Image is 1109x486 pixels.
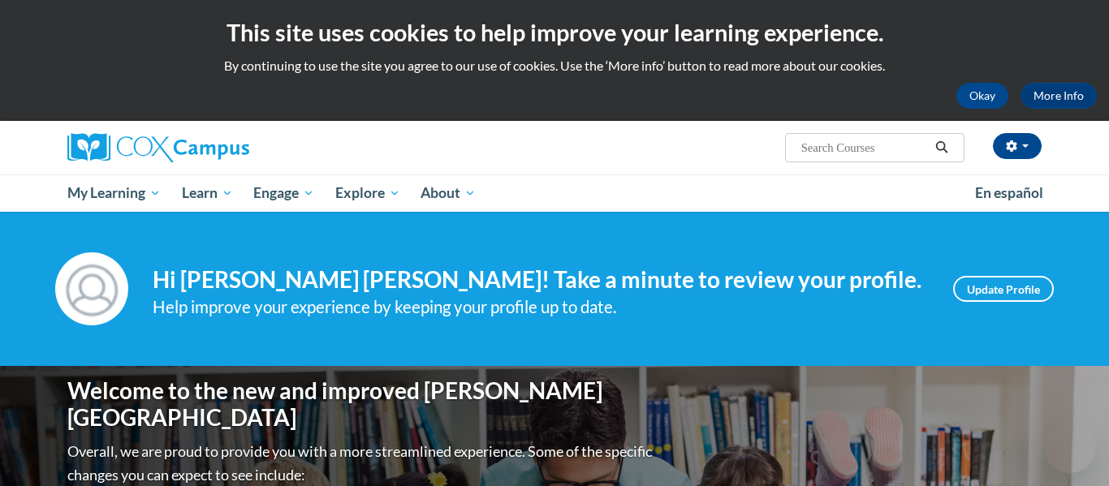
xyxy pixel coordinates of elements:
p: By continuing to use the site you agree to our use of cookies. Use the ‘More info’ button to read... [12,57,1097,75]
span: Engage [253,183,314,203]
img: Cox Campus [67,133,249,162]
button: Account Settings [993,133,1042,159]
span: My Learning [67,183,161,203]
h2: This site uses cookies to help improve your learning experience. [12,16,1097,49]
div: Help improve your experience by keeping your profile up to date. [153,294,929,320]
a: En español [964,176,1054,210]
img: Profile Image [55,252,128,325]
a: Update Profile [953,276,1054,302]
button: Search [930,138,954,157]
a: My Learning [57,174,171,212]
span: En español [975,184,1043,201]
a: More Info [1021,83,1097,109]
input: Search Courses [800,138,930,157]
a: Explore [325,174,411,212]
button: Okay [956,83,1008,109]
a: Cox Campus [67,133,376,162]
a: Learn [171,174,244,212]
span: Learn [182,183,233,203]
span: About [421,183,476,203]
span: Explore [335,183,400,203]
div: Main menu [43,174,1066,212]
h1: Welcome to the new and improved [PERSON_NAME][GEOGRAPHIC_DATA] [67,377,656,432]
a: About [411,174,487,212]
h4: Hi [PERSON_NAME] [PERSON_NAME]! Take a minute to review your profile. [153,266,929,294]
iframe: Button to launch messaging window [1044,421,1096,473]
a: Engage [243,174,325,212]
